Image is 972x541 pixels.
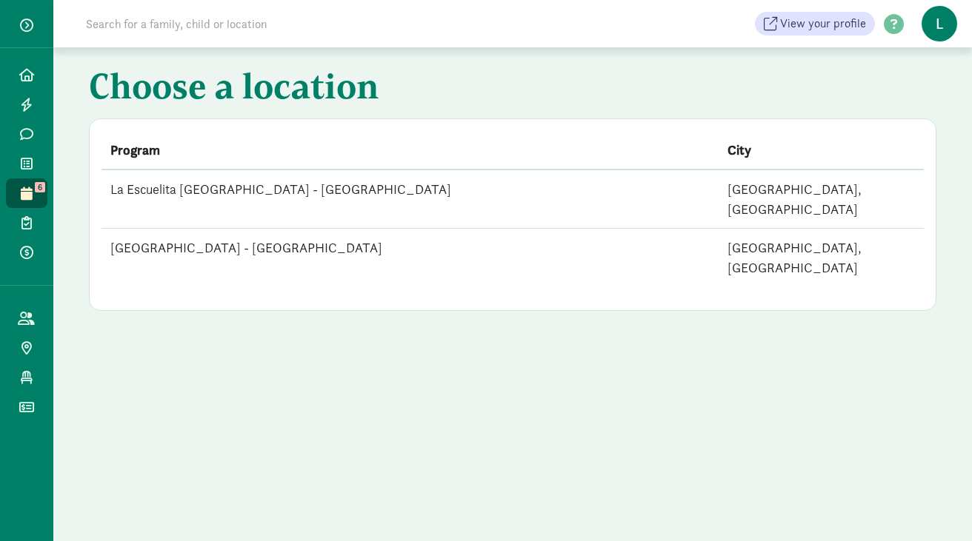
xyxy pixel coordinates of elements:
td: [GEOGRAPHIC_DATA], [GEOGRAPHIC_DATA] [719,229,925,287]
a: View your profile [755,12,875,36]
th: Program [101,131,719,169]
span: L [922,6,957,41]
span: View your profile [780,15,866,33]
td: [GEOGRAPHIC_DATA], [GEOGRAPHIC_DATA] [719,169,925,229]
th: City [719,131,925,169]
iframe: Chat Widget [898,470,972,541]
span: 6 [35,182,45,192]
h1: Choose a location [89,65,936,112]
td: La Escuelita [GEOGRAPHIC_DATA] - [GEOGRAPHIC_DATA] [101,169,719,229]
td: [GEOGRAPHIC_DATA] - [GEOGRAPHIC_DATA] [101,229,719,287]
input: Search for a family, child or location [77,9,493,38]
a: 6 [6,178,47,208]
